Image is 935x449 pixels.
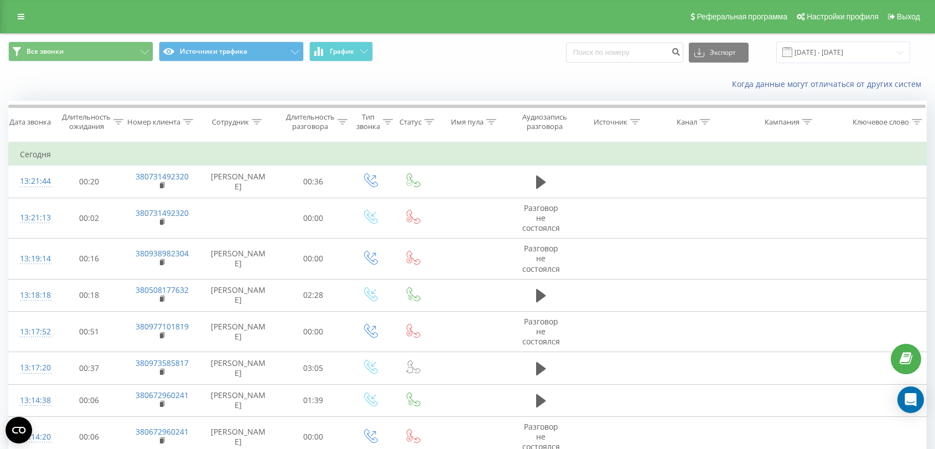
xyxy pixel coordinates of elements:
button: Все звонки [8,42,153,61]
td: 00:00 [278,198,349,239]
td: [PERSON_NAME] [198,239,277,280]
div: Ключевое слово [853,117,909,127]
td: [PERSON_NAME] [198,352,277,384]
td: [PERSON_NAME] [198,166,277,198]
div: 13:17:20 [20,357,43,379]
a: Когда данные могут отличаться от других систем [732,79,927,89]
a: 380672960241 [136,390,189,400]
div: 13:18:18 [20,285,43,306]
div: Дата звонка [9,117,51,127]
td: 00:00 [278,239,349,280]
div: Канал [677,117,697,127]
td: [PERSON_NAME] [198,279,277,311]
div: Кампания [765,117,799,127]
td: Сегодня [9,143,927,166]
span: Настройки профиля [807,12,879,21]
span: Все звонки [27,47,64,56]
div: Номер клиента [127,117,180,127]
td: 01:39 [278,384,349,416]
span: Разговор не состоялся [522,203,560,233]
td: [PERSON_NAME] [198,384,277,416]
div: 13:21:13 [20,207,43,229]
a: 380731492320 [136,208,189,218]
a: 380672960241 [136,426,189,437]
td: 00:36 [278,166,349,198]
td: 00:51 [54,311,124,352]
td: 00:00 [278,311,349,352]
input: Поиск по номеру [566,43,683,63]
div: Аудиозапись разговора [517,112,572,131]
div: 13:19:14 [20,248,43,270]
div: Тип звонка [356,112,380,131]
span: Выход [897,12,920,21]
td: [PERSON_NAME] [198,311,277,352]
button: Open CMP widget [6,417,32,443]
button: График [309,42,373,61]
td: 03:05 [278,352,349,384]
div: Open Intercom Messenger [897,386,924,413]
div: Статус [399,117,422,127]
a: 380973585817 [136,358,189,368]
button: Экспорт [689,43,749,63]
a: 380508177632 [136,285,189,295]
td: 00:37 [54,352,124,384]
div: Длительность ожидания [62,112,111,131]
span: Разговор не состоялся [522,243,560,273]
a: 380938982304 [136,248,189,259]
div: 13:17:52 [20,321,43,343]
td: 02:28 [278,279,349,311]
div: Источник [594,117,627,127]
td: 00:18 [54,279,124,311]
div: 13:14:38 [20,390,43,411]
a: 380977101819 [136,321,189,332]
div: 13:14:20 [20,426,43,448]
span: Реферальная программа [697,12,787,21]
div: 13:21:44 [20,171,43,192]
td: 00:02 [54,198,124,239]
td: 00:06 [54,384,124,416]
td: 00:16 [54,239,124,280]
div: Длительность разговора [286,112,335,131]
span: График [330,48,354,55]
button: Источники трафика [159,42,304,61]
div: Сотрудник [212,117,249,127]
td: 00:20 [54,166,124,198]
div: Имя пула [451,117,484,127]
span: Разговор не состоялся [522,316,560,347]
a: 380731492320 [136,171,189,182]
